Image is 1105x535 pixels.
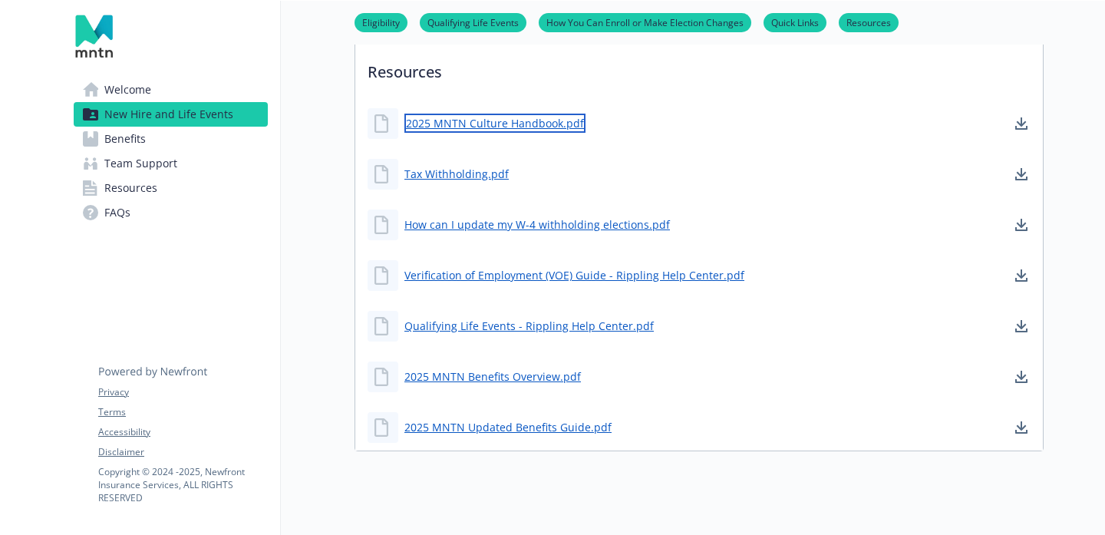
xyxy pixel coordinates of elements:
a: Terms [98,405,267,419]
span: Team Support [104,151,177,176]
a: download document [1012,368,1031,386]
a: 2025 MNTN Benefits Overview.pdf [404,368,581,385]
a: download document [1012,418,1031,437]
a: Eligibility [355,15,407,29]
a: Welcome [74,78,268,102]
span: New Hire and Life Events [104,102,233,127]
p: Copyright © 2024 - 2025 , Newfront Insurance Services, ALL RIGHTS RESERVED [98,465,267,504]
a: 2025 MNTN Updated Benefits Guide.pdf [404,419,612,435]
a: New Hire and Life Events [74,102,268,127]
a: download document [1012,114,1031,133]
a: Privacy [98,385,267,399]
a: download document [1012,317,1031,335]
a: How can I update my W-4 withholding elections.pdf [404,216,670,233]
a: download document [1012,266,1031,285]
a: FAQs [74,200,268,225]
a: download document [1012,165,1031,183]
a: Qualifying Life Events [420,15,526,29]
a: Team Support [74,151,268,176]
a: Disclaimer [98,445,267,459]
span: Resources [104,176,157,200]
span: Benefits [104,127,146,151]
a: Accessibility [98,425,267,439]
a: Quick Links [764,15,826,29]
p: Resources [355,39,1043,96]
a: 2025 MNTN Culture Handbook.pdf [404,114,585,133]
a: Resources [74,176,268,200]
a: Resources [839,15,899,29]
a: Benefits [74,127,268,151]
a: download document [1012,216,1031,234]
a: Tax Withholding.pdf [404,166,509,182]
a: Verification of Employment (VOE) Guide - Rippling Help Center.pdf [404,267,744,283]
span: Welcome [104,78,151,102]
a: How You Can Enroll or Make Election Changes [539,15,751,29]
a: Qualifying Life Events - Rippling Help Center.pdf [404,318,654,334]
span: FAQs [104,200,130,225]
